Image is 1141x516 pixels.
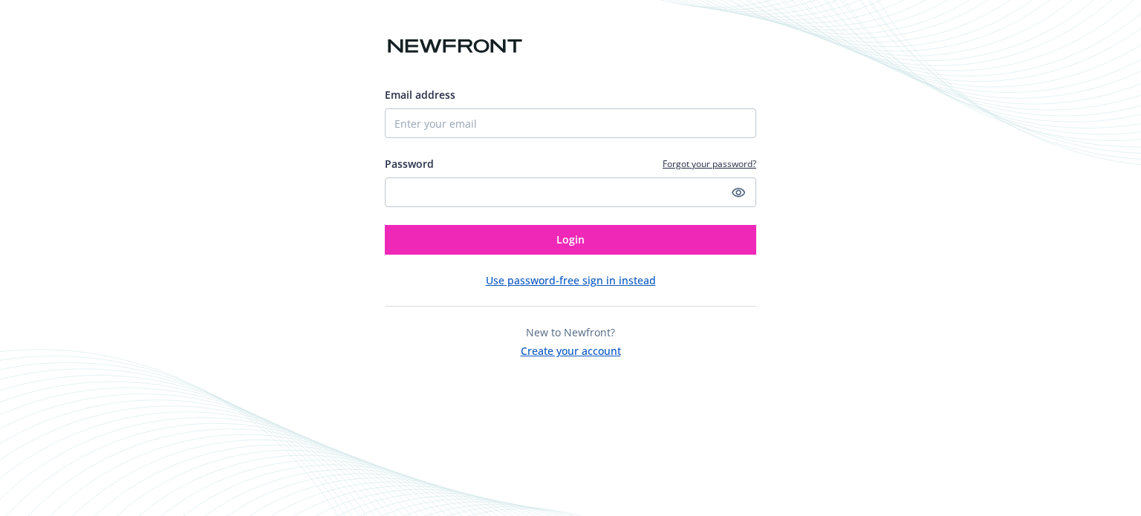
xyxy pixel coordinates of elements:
button: Use password-free sign in instead [486,272,656,288]
button: Create your account [521,340,621,359]
a: Forgot your password? [663,157,756,170]
span: Login [556,232,585,246]
img: Newfront logo [385,33,525,59]
span: Email address [385,88,455,102]
input: Enter your password [385,177,756,207]
span: New to Newfront? [526,325,615,339]
input: Enter your email [385,108,756,138]
button: Login [385,225,756,255]
label: Password [385,156,434,172]
a: Show password [729,183,747,201]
